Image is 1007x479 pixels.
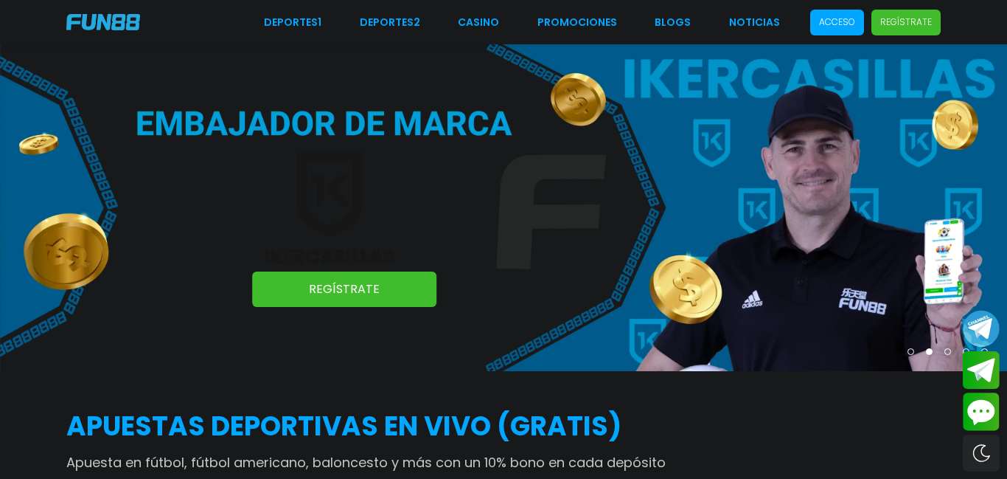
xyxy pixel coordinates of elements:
a: Regístrate [252,272,436,307]
a: CASINO [458,15,499,30]
a: NOTICIAS [729,15,780,30]
h2: APUESTAS DEPORTIVAS EN VIVO (gratis) [66,407,941,447]
div: Switch theme [963,435,1000,472]
p: Acceso [819,15,855,29]
img: Company Logo [66,14,140,30]
p: Regístrate [880,15,932,29]
a: Deportes1 [264,15,321,30]
a: Promociones [537,15,617,30]
button: Join telegram [963,351,1000,390]
a: BLOGS [655,15,691,30]
p: Apuesta en fútbol, fútbol americano, baloncesto y más con un 10% bono en cada depósito [66,452,941,472]
a: Deportes2 [360,15,420,30]
button: Contact customer service [963,393,1000,431]
button: Join telegram channel [963,309,1000,348]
